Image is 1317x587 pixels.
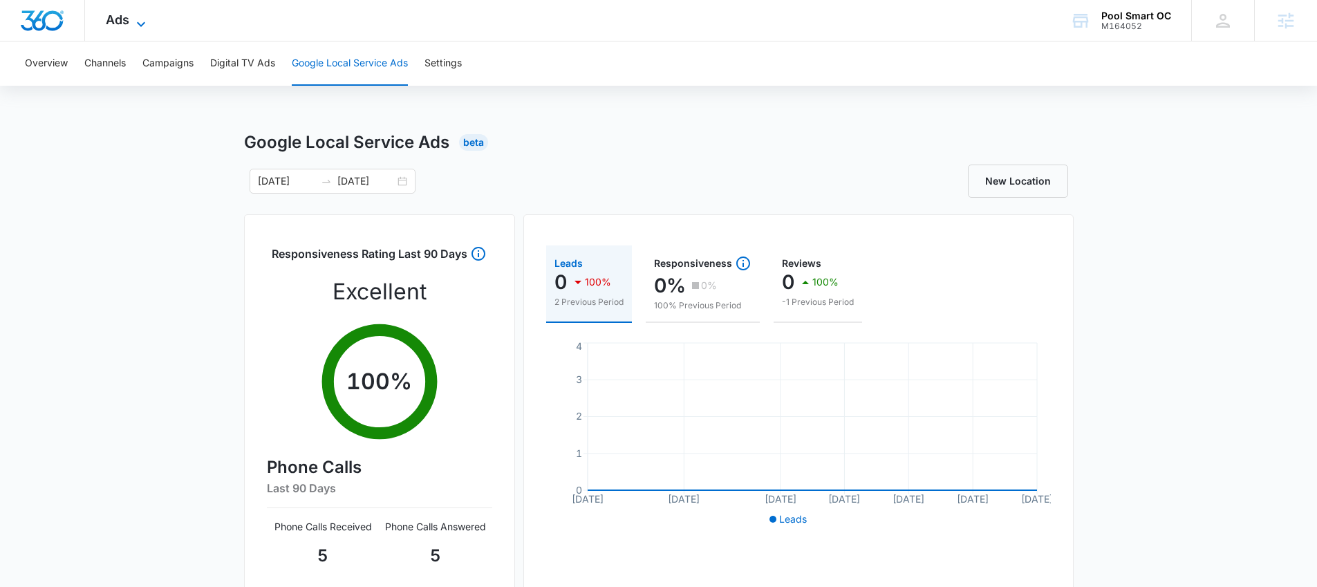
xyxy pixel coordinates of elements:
tspan: [DATE] [668,493,700,505]
p: -1 Previous Period [782,296,854,308]
div: Keywords by Traffic [153,82,233,91]
tspan: [DATE] [893,493,924,505]
button: Digital TV Ads [210,41,275,86]
p: 5 [267,543,380,568]
p: 5 [380,543,492,568]
img: tab_domain_overview_orange.svg [37,80,48,91]
input: Start date [258,174,315,189]
img: tab_keywords_by_traffic_grey.svg [138,80,149,91]
p: Phone Calls Answered [380,519,492,534]
span: swap-right [321,176,332,187]
div: Domain Overview [53,82,124,91]
tspan: [DATE] [1021,493,1053,505]
tspan: [DATE] [828,493,860,505]
p: 100% [812,277,839,287]
div: Leads [554,259,624,268]
span: Leads [779,513,807,525]
p: 100% Previous Period [654,299,751,312]
span: Ads [106,12,129,27]
button: Channels [84,41,126,86]
div: account name [1101,10,1171,21]
p: 2 Previous Period [554,296,624,308]
h6: Last 90 Days [267,480,492,496]
h1: Google Local Service Ads [244,130,449,155]
p: 0 [554,271,567,293]
div: Beta [459,134,488,151]
img: logo_orange.svg [22,22,33,33]
div: Reviews [782,259,854,268]
tspan: [DATE] [957,493,989,505]
input: End date [337,174,395,189]
h4: Phone Calls [267,455,492,480]
tspan: [DATE] [764,493,796,505]
button: Google Local Service Ads [292,41,408,86]
tspan: 2 [576,410,582,422]
div: Domain: [DOMAIN_NAME] [36,36,152,47]
a: New Location [968,165,1068,198]
button: Settings [424,41,462,86]
tspan: 3 [576,373,582,385]
tspan: [DATE] [572,493,604,505]
p: 100 % [346,365,412,398]
button: Overview [25,41,68,86]
tspan: 4 [576,340,582,352]
div: v 4.0.25 [39,22,68,33]
div: Responsiveness [654,255,751,272]
p: Phone Calls Received [267,519,380,534]
div: account id [1101,21,1171,31]
p: 0% [701,281,717,290]
p: 100% [585,277,611,287]
p: 0 [782,271,794,293]
button: Campaigns [142,41,194,86]
img: website_grey.svg [22,36,33,47]
tspan: 1 [576,447,582,459]
p: Excellent [333,275,427,308]
h3: Responsiveness Rating Last 90 Days [272,245,467,270]
span: to [321,176,332,187]
p: 0% [654,274,686,297]
tspan: 0 [576,484,582,496]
